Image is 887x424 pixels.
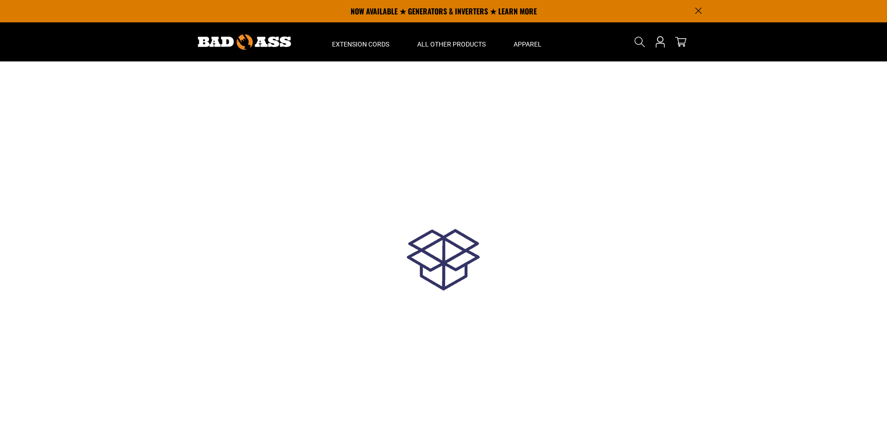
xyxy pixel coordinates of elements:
[198,34,291,50] img: Bad Ass Extension Cords
[383,213,504,334] img: loadingGif.gif
[500,22,555,61] summary: Apparel
[332,40,389,48] span: Extension Cords
[417,40,486,48] span: All Other Products
[632,34,647,49] summary: Search
[403,22,500,61] summary: All Other Products
[318,22,403,61] summary: Extension Cords
[514,40,542,48] span: Apparel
